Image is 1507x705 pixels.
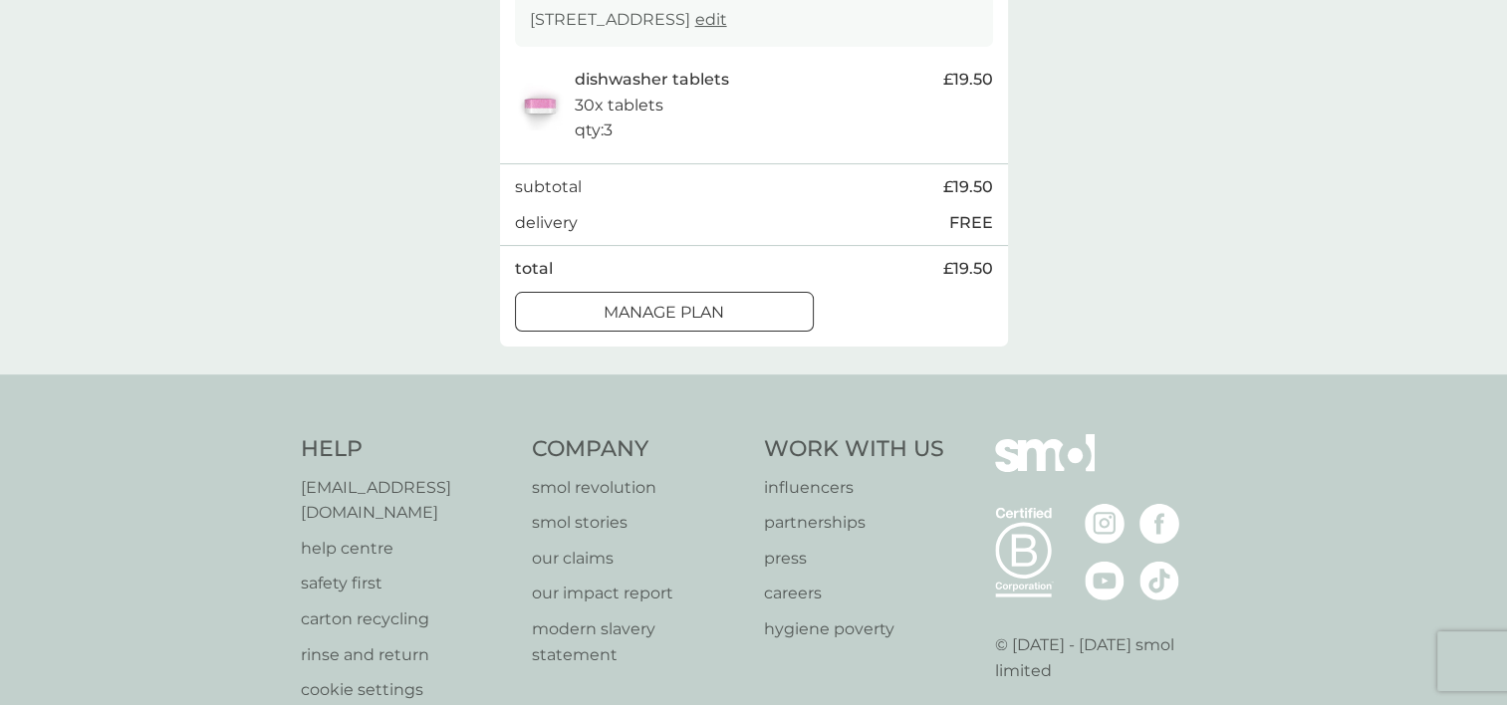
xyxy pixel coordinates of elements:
img: visit the smol Facebook page [1139,504,1179,544]
span: £19.50 [943,67,993,93]
a: edit [695,10,727,29]
a: hygiene poverty [764,616,944,642]
a: rinse and return [301,642,513,668]
p: 30x tablets [575,93,663,118]
button: Manage plan [515,292,814,332]
p: dishwasher tablets [575,67,729,93]
a: influencers [764,475,944,501]
a: [EMAIL_ADDRESS][DOMAIN_NAME] [301,475,513,526]
img: smol [995,434,1095,502]
a: partnerships [764,510,944,536]
span: £19.50 [943,256,993,282]
p: [STREET_ADDRESS] [530,7,727,33]
a: help centre [301,536,513,562]
img: visit the smol Tiktok page [1139,561,1179,600]
a: careers [764,581,944,606]
a: safety first [301,571,513,596]
a: smol revolution [532,475,744,501]
a: smol stories [532,510,744,536]
span: £19.50 [943,174,993,200]
p: total [515,256,553,282]
p: qty : 3 [575,117,613,143]
p: Manage plan [604,300,724,326]
p: subtotal [515,174,582,200]
h4: Company [532,434,744,465]
a: press [764,546,944,572]
p: FREE [949,210,993,236]
h4: Help [301,434,513,465]
a: modern slavery statement [532,616,744,667]
img: visit the smol Youtube page [1085,561,1125,600]
h4: Work With Us [764,434,944,465]
a: cookie settings [301,677,513,703]
p: delivery [515,210,578,236]
a: our claims [532,546,744,572]
a: carton recycling [301,606,513,632]
a: our impact report [532,581,744,606]
p: © [DATE] - [DATE] smol limited [995,632,1207,683]
img: visit the smol Instagram page [1085,504,1125,544]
